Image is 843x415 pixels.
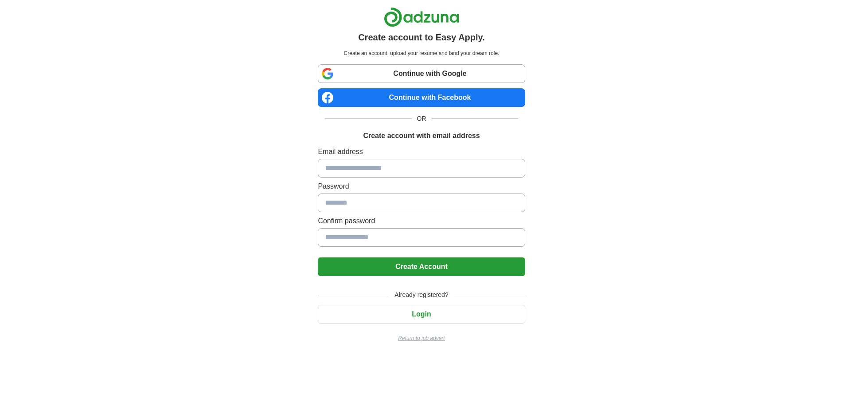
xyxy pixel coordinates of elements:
label: Email address [318,146,525,157]
label: Password [318,181,525,192]
a: Login [318,310,525,318]
img: Adzuna logo [384,7,459,27]
a: Continue with Facebook [318,88,525,107]
h1: Create account to Easy Apply. [358,31,485,44]
span: OR [412,114,432,123]
a: Return to job advert [318,334,525,342]
span: Already registered? [389,290,453,300]
label: Confirm password [318,216,525,226]
h1: Create account with email address [363,130,480,141]
button: Create Account [318,257,525,276]
a: Continue with Google [318,64,525,83]
p: Create an account, upload your resume and land your dream role. [320,49,523,57]
button: Login [318,305,525,324]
